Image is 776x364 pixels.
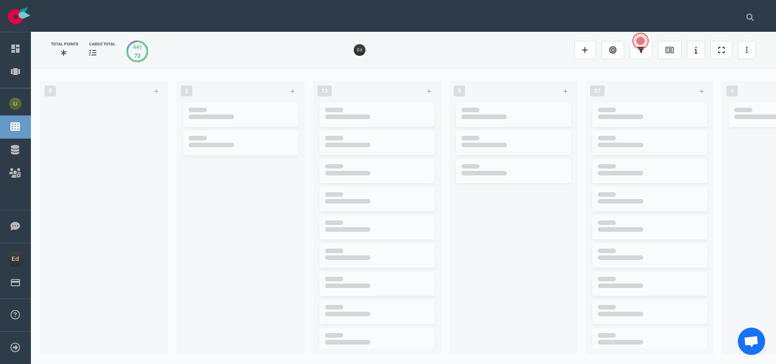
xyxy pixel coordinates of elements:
[632,33,649,49] button: Open the dialog
[738,328,765,355] div: Aprire la chat
[45,85,56,96] span: 0
[590,85,605,96] span: 27
[181,85,192,96] span: 2
[726,85,738,96] span: 1
[51,41,78,47] div: Total Points
[133,43,142,51] div: 441
[454,85,465,96] span: 3
[89,41,115,47] div: cards total
[317,85,332,96] span: 13
[133,51,142,60] div: 72
[354,44,365,56] img: 26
